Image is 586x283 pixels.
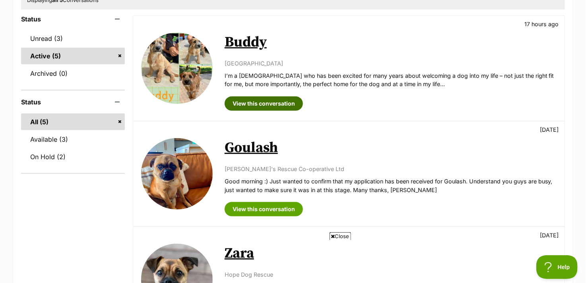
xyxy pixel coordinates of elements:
[21,30,125,47] a: Unread (3)
[225,96,303,111] a: View this conversation
[225,71,557,89] p: I’m a [DEMOGRAPHIC_DATA] who has been excited for many years about welcoming a dog into my life –...
[148,243,438,279] iframe: Advertisement
[21,15,125,23] header: Status
[330,232,351,240] span: Close
[225,165,557,173] p: [PERSON_NAME]'s Rescue Co-operative Ltd
[225,202,303,216] a: View this conversation
[536,255,578,279] iframe: Help Scout Beacon - Open
[141,138,213,210] img: Goulash
[141,33,213,104] img: Buddy
[540,125,559,134] p: [DATE]
[524,20,559,28] p: 17 hours ago
[225,59,557,67] p: [GEOGRAPHIC_DATA]
[540,231,559,239] p: [DATE]
[21,98,125,106] header: Status
[21,48,125,64] a: Active (5)
[225,139,278,157] a: Goulash
[225,177,557,194] p: Good morning :) Just wanted to confirm that my application has been received for Goulash. Underst...
[21,131,125,148] a: Available (3)
[21,65,125,82] a: Archived (0)
[21,148,125,165] a: On Hold (2)
[21,114,125,130] a: All (5)
[225,33,267,51] a: Buddy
